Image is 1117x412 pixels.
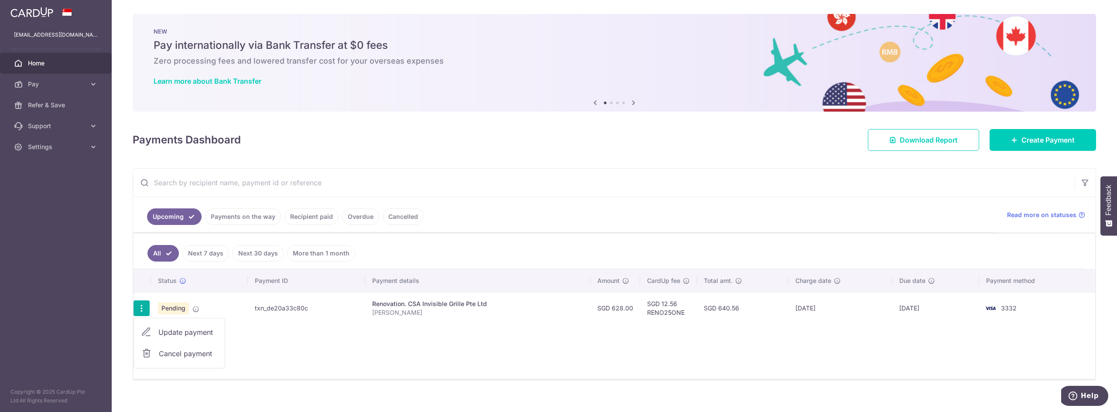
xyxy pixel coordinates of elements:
span: CardUp fee [647,276,680,285]
span: Support [28,122,86,130]
a: Create Payment [990,129,1096,151]
span: Status [158,276,177,285]
span: Feedback [1105,185,1113,215]
span: Charge date [795,276,831,285]
span: Pay [28,80,86,89]
a: Cancelled [383,208,424,225]
span: 3332 [1001,304,1017,312]
img: CardUp [10,7,53,17]
a: All [147,245,179,262]
a: Upcoming [147,208,202,225]
div: Renovation. CSA Invisible Grille Pte Ltd [372,300,583,308]
img: Bank Card [982,303,999,313]
span: Download Report [900,135,958,145]
th: Payment ID [248,269,365,292]
h4: Payments Dashboard [133,132,241,148]
p: [PERSON_NAME] [372,308,583,317]
span: Refer & Save [28,101,86,109]
th: Payment details [365,269,590,292]
a: Download Report [868,129,979,151]
a: Next 7 days [182,245,229,262]
th: Payment method [979,269,1095,292]
td: txn_de20a33c80c [248,292,365,324]
input: Search by recipient name, payment id or reference [133,169,1075,197]
a: Read more on statuses [1007,211,1085,219]
span: Home [28,59,86,68]
span: Read more on statuses [1007,211,1076,219]
span: Amount [597,276,620,285]
button: Feedback - Show survey [1100,176,1117,235]
td: SGD 640.56 [697,292,788,324]
span: Due date [899,276,925,285]
td: [DATE] [788,292,892,324]
h5: Pay internationally via Bank Transfer at $0 fees [154,38,1075,52]
span: Create Payment [1021,135,1075,145]
iframe: Opens a widget where you can find more information [1061,386,1108,408]
span: Pending [158,302,189,314]
a: Payments on the way [205,208,281,225]
a: Overdue [342,208,379,225]
p: NEW [154,28,1075,35]
a: Recipient paid [284,208,339,225]
td: SGD 12.56 RENO25ONE [640,292,697,324]
td: SGD 628.00 [590,292,640,324]
span: Settings [28,143,86,151]
img: Bank transfer banner [133,14,1096,112]
h6: Zero processing fees and lowered transfer cost for your overseas expenses [154,56,1075,66]
p: [EMAIL_ADDRESS][DOMAIN_NAME] [14,31,98,39]
td: [DATE] [892,292,979,324]
a: Next 30 days [233,245,284,262]
a: More than 1 month [287,245,355,262]
span: Total amt. [704,276,733,285]
a: Learn more about Bank Transfer [154,77,261,85]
